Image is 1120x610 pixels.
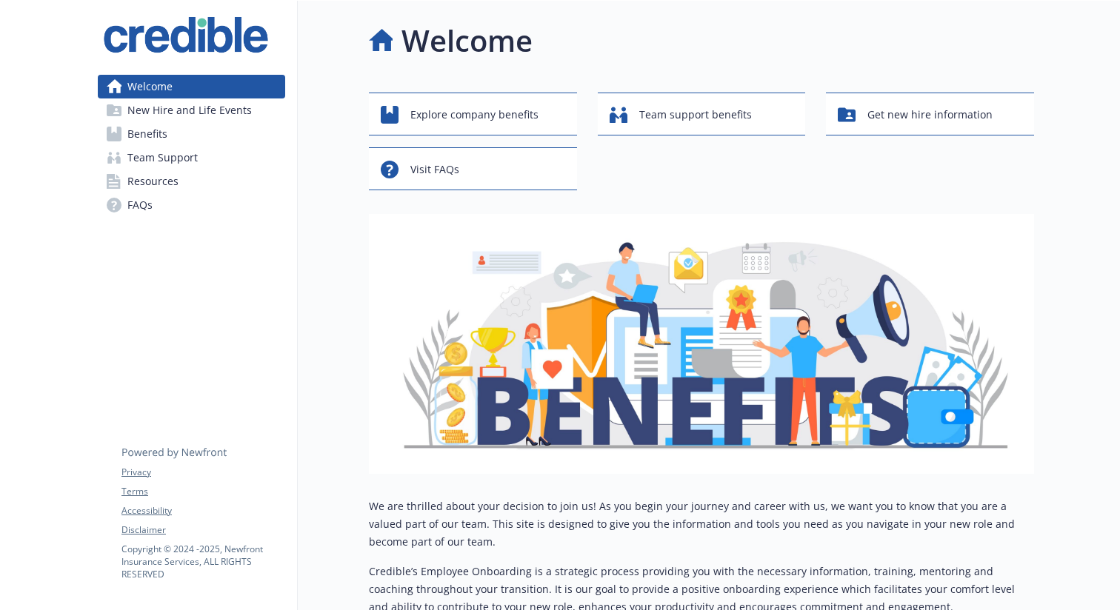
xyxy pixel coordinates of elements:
a: Resources [98,170,285,193]
a: Welcome [98,75,285,98]
button: Visit FAQs [369,147,577,190]
img: overview page banner [369,214,1034,474]
button: Get new hire information [826,93,1034,135]
span: Get new hire information [867,101,993,129]
span: Resources [127,170,179,193]
button: Explore company benefits [369,93,577,135]
span: Explore company benefits [410,101,539,129]
a: FAQs [98,193,285,217]
h1: Welcome [401,19,533,63]
span: Visit FAQs [410,155,459,184]
button: Team support benefits [598,93,806,135]
a: Privacy [121,466,284,479]
span: Benefits [127,122,167,146]
span: FAQs [127,193,153,217]
span: Team support benefits [639,101,752,129]
p: We are thrilled about your decision to join us! As you begin your journey and career with us, we ... [369,497,1034,551]
span: Welcome [127,75,173,98]
a: Disclaimer [121,523,284,537]
a: Accessibility [121,504,284,517]
a: New Hire and Life Events [98,98,285,122]
span: New Hire and Life Events [127,98,252,122]
a: Team Support [98,146,285,170]
a: Terms [121,485,284,498]
a: Benefits [98,122,285,146]
span: Team Support [127,146,198,170]
p: Copyright © 2024 - 2025 , Newfront Insurance Services, ALL RIGHTS RESERVED [121,543,284,580]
